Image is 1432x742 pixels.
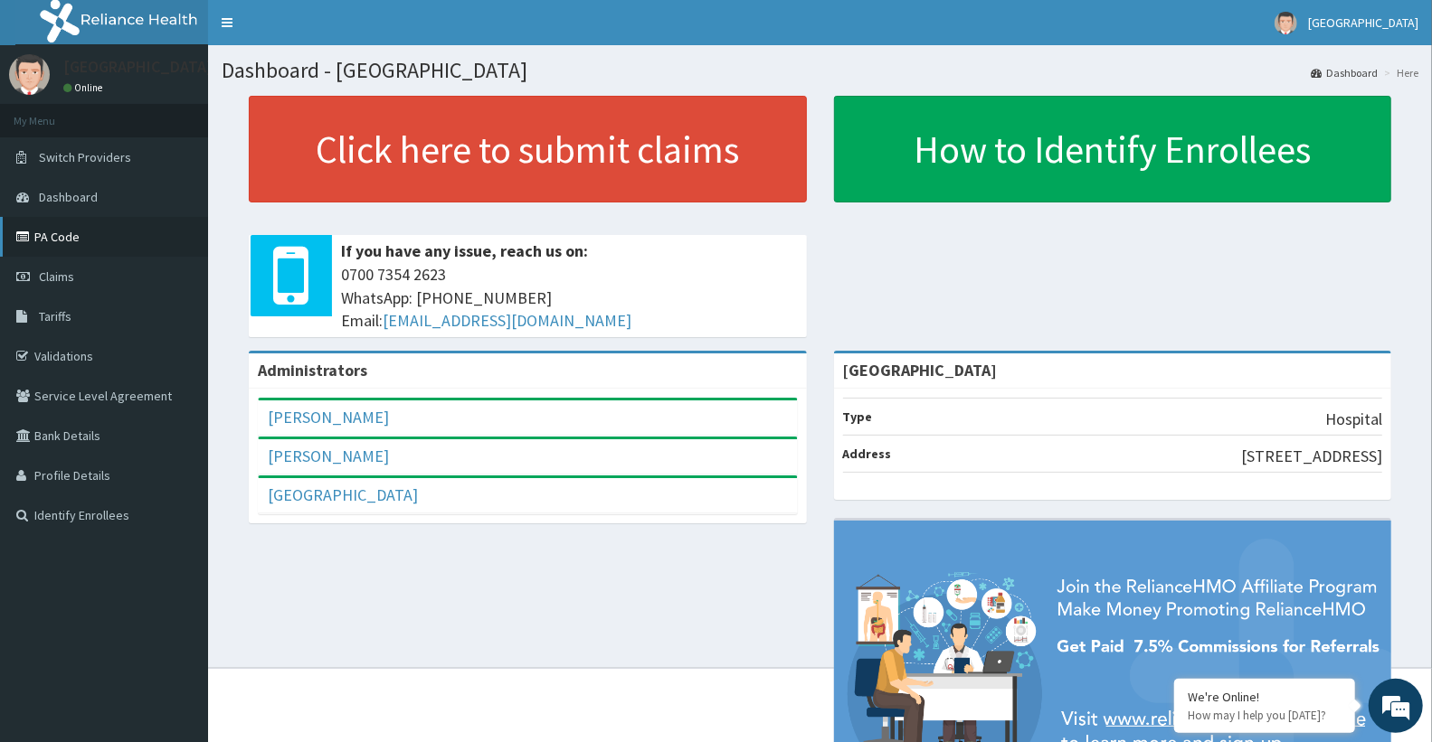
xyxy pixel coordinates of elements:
[843,360,998,380] strong: [GEOGRAPHIC_DATA]
[1188,708,1342,723] p: How may I help you today?
[1311,65,1378,80] a: Dashboard
[222,59,1418,82] h1: Dashboard - [GEOGRAPHIC_DATA]
[341,240,588,261] b: If you have any issue, reach us on:
[1308,14,1418,31] span: [GEOGRAPHIC_DATA]
[1325,408,1382,431] p: Hospital
[39,308,71,324] span: Tariffs
[843,446,892,462] b: Address
[63,59,213,75] p: [GEOGRAPHIC_DATA]
[258,360,367,380] b: Administrators
[268,407,389,427] a: [PERSON_NAME]
[1275,12,1297,34] img: User Image
[268,446,389,466] a: [PERSON_NAME]
[341,263,798,333] span: 0700 7354 2623 WhatsApp: [PHONE_NUMBER] Email:
[39,149,131,165] span: Switch Providers
[1241,445,1382,468] p: [STREET_ADDRESS]
[1188,689,1342,705] div: We're Online!
[9,54,50,95] img: User Image
[39,268,74,285] span: Claims
[843,409,873,425] b: Type
[249,96,807,202] a: Click here to submit claims
[39,189,98,205] span: Dashboard
[834,96,1392,202] a: How to Identify Enrollees
[268,484,418,505] a: [GEOGRAPHIC_DATA]
[1380,65,1418,80] li: Here
[383,310,631,331] a: [EMAIL_ADDRESS][DOMAIN_NAME]
[63,81,107,94] a: Online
